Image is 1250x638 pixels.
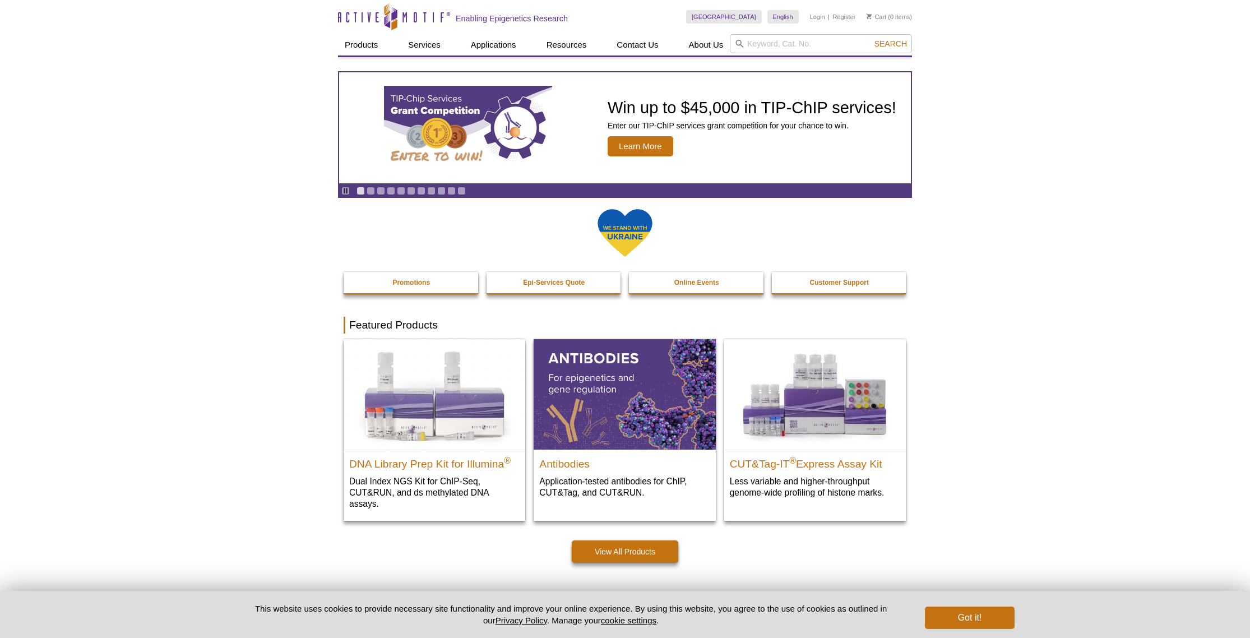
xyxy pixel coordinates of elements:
a: English [767,10,799,24]
a: Go to slide 9 [437,187,446,195]
h2: Enabling Epigenetics Research [456,13,568,24]
li: (0 items) [867,10,912,24]
a: Go to slide 7 [417,187,425,195]
a: Toggle autoplay [341,187,350,195]
a: Applications [464,34,523,56]
a: [GEOGRAPHIC_DATA] [686,10,762,24]
span: Learn More [608,136,673,156]
a: Epi-Services Quote [487,272,622,293]
h2: DNA Library Prep Kit for Illumina [349,453,520,470]
a: Go to slide 10 [447,187,456,195]
strong: Customer Support [810,279,869,286]
a: Contact Us [610,34,665,56]
article: TIP-ChIP Services Grant Competition [339,72,911,183]
button: cookie settings [601,616,656,625]
a: Go to slide 11 [457,187,466,195]
a: Go to slide 4 [387,187,395,195]
a: View All Products [572,540,678,563]
h2: Antibodies [539,453,710,470]
a: Go to slide 6 [407,187,415,195]
a: Products [338,34,385,56]
a: About Us [682,34,730,56]
h2: CUT&Tag-IT Express Assay Kit [730,453,900,470]
sup: ® [789,455,796,465]
h2: Featured Products [344,317,906,334]
input: Keyword, Cat. No. [730,34,912,53]
a: Resources [540,34,594,56]
a: Promotions [344,272,479,293]
a: Go to slide 5 [397,187,405,195]
img: We Stand With Ukraine [597,208,653,258]
a: Go to slide 2 [367,187,375,195]
a: Go to slide 1 [357,187,365,195]
strong: Epi-Services Quote [523,279,585,286]
a: Go to slide 8 [427,187,436,195]
img: Your Cart [867,13,872,19]
strong: Online Events [674,279,719,286]
h2: Win up to $45,000 in TIP-ChIP services! [608,99,896,116]
button: Got it! [925,607,1015,629]
p: Application-tested antibodies for ChIP, CUT&Tag, and CUT&RUN. [539,475,710,498]
a: Go to slide 3 [377,187,385,195]
p: Less variable and higher-throughput genome-wide profiling of histone marks​. [730,475,900,498]
img: All Antibodies [534,339,715,449]
img: CUT&Tag-IT® Express Assay Kit [724,339,906,449]
a: TIP-ChIP Services Grant Competition Win up to $45,000 in TIP-ChIP services! Enter our TIP-ChIP se... [339,72,911,183]
a: Login [810,13,825,21]
a: Privacy Policy [496,616,547,625]
a: Services [401,34,447,56]
p: Enter our TIP-ChIP services grant competition for your chance to win. [608,121,896,131]
a: CUT&Tag-IT® Express Assay Kit CUT&Tag-IT®Express Assay Kit Less variable and higher-throughput ge... [724,339,906,509]
p: This website uses cookies to provide necessary site functionality and improve your online experie... [235,603,906,626]
sup: ® [504,455,511,465]
span: Search [874,39,907,48]
p: Dual Index NGS Kit for ChIP-Seq, CUT&RUN, and ds methylated DNA assays. [349,475,520,510]
img: TIP-ChIP Services Grant Competition [384,86,552,170]
strong: Promotions [392,279,430,286]
img: DNA Library Prep Kit for Illumina [344,339,525,449]
button: Search [871,39,910,49]
a: Cart [867,13,886,21]
li: | [828,10,830,24]
a: Customer Support [772,272,908,293]
a: Register [832,13,855,21]
a: DNA Library Prep Kit for Illumina DNA Library Prep Kit for Illumina® Dual Index NGS Kit for ChIP-... [344,339,525,520]
a: All Antibodies Antibodies Application-tested antibodies for ChIP, CUT&Tag, and CUT&RUN. [534,339,715,509]
a: Online Events [629,272,765,293]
